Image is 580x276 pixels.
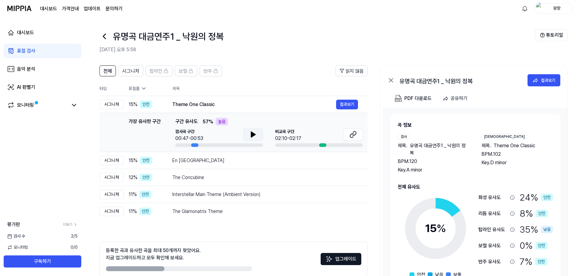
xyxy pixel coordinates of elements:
[140,157,152,164] div: 안전
[140,101,152,108] div: 안전
[129,118,161,147] div: 가장 유사한 구간
[440,92,472,105] button: 공유하기
[478,242,507,249] div: 보컬 유사도
[175,135,203,142] div: 00:47-00:53
[63,222,78,227] a: 더보기
[520,239,548,252] div: 0 %
[521,5,528,12] img: 알림
[395,95,402,102] img: PDF Download
[481,142,491,149] span: 제목 .
[172,101,336,108] div: Theme One Classic
[541,194,553,201] div: 안전
[122,68,139,75] span: 시그니처
[99,173,124,182] div: 시그니처
[106,5,123,12] a: 문의하기
[478,194,507,201] div: 화성 유사도
[393,92,433,105] button: PDF 다운로드
[7,233,25,239] span: 검사 수
[450,95,467,102] div: 공유하기
[4,255,81,268] button: 구독하기
[118,65,143,76] button: 시그니처
[437,222,446,235] span: %
[175,128,203,135] span: 검사곡 구간
[520,223,553,236] div: 35 %
[99,81,124,96] th: 타입
[528,74,560,86] button: 결과보기
[7,244,28,251] span: 모니터링
[7,221,20,228] span: 평가판
[398,142,407,157] span: 제목 .
[481,151,553,158] div: BPM. 102
[398,183,553,191] h2: 전체 유사도
[129,208,137,215] span: 11 %
[4,44,81,58] a: 표절 검사
[103,68,112,75] span: 전체
[146,65,172,76] button: 탑라인
[99,156,124,165] div: 시그니처
[204,68,212,75] span: 반주
[99,207,124,216] div: 시그니처
[494,142,535,149] span: Theme One Classic
[398,134,410,140] div: 검사
[321,253,361,265] button: 업그레이드
[71,233,78,239] span: 2 / 5
[275,135,301,142] div: 02:10-02:17
[4,62,81,76] a: 음악 분석
[481,134,528,140] div: [DEMOGRAPHIC_DATA]
[17,29,34,36] div: 대시보드
[398,121,553,129] h2: 곡 정보
[398,158,469,165] div: BPM. 120
[172,81,368,96] th: 제목
[140,174,152,181] div: 안전
[478,258,507,265] div: 반주 유사도
[129,85,163,92] div: 표절률
[106,247,201,261] div: 등록한 곡과 유사한 곡을 최대 50개까지 찾았어요. 지금 업그레이드하고 모두 확인해 보세요.
[520,207,548,220] div: 8 %
[71,244,78,251] span: 0 / 0
[346,68,364,75] span: 읽지 않음
[129,191,137,198] span: 11 %
[7,101,68,109] a: 모니터링
[541,77,555,84] div: 결과보기
[425,220,446,237] div: 15
[129,174,137,181] span: 12 %
[113,30,224,43] h1: 유명곡 대금연주1 _ 낙원의 정복
[172,174,358,181] div: The Concubine
[336,65,368,76] button: 읽지 않음
[336,100,358,109] button: 결과보기
[172,208,358,215] div: The Glamonatrix Theme
[17,65,35,73] div: 음악 분석
[4,80,81,95] a: AI 판별기
[172,191,358,198] div: Interstellar Main Theme (Ambient Version)
[535,258,547,265] div: 안전
[150,68,162,75] span: 탑라인
[481,159,553,166] div: Key. D minor
[535,29,568,41] button: 튜토리얼
[175,65,197,76] button: 보컬
[99,190,124,199] div: 시그니처
[129,101,137,108] span: 15 %
[216,118,228,125] div: 높음
[325,255,333,263] img: Sparkles
[129,157,137,164] span: 15 %
[172,157,358,164] div: En [GEOGRAPHIC_DATA]
[321,258,361,264] a: Sparkles업그레이드
[200,65,222,76] button: 반주
[99,65,116,76] button: 전체
[541,226,553,233] div: 낮음
[203,118,213,125] span: 57 %
[179,68,187,75] span: 보컬
[410,142,469,157] span: 유명곡 대금연주1 _ 낙원의 정복
[17,101,34,109] div: 모니터링
[545,5,569,12] div: 왕팡
[99,46,535,53] h2: [DATE] 오후 5:58
[400,77,521,84] div: 유명곡 대금연주1 _ 낙원의 정복
[275,128,301,135] span: 비교곡 구간
[62,5,79,12] a: 가격안내
[404,95,432,102] div: PDF 다운로드
[540,33,545,38] img: Help
[398,166,469,174] div: Key. A minor
[17,84,35,91] div: AI 판별기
